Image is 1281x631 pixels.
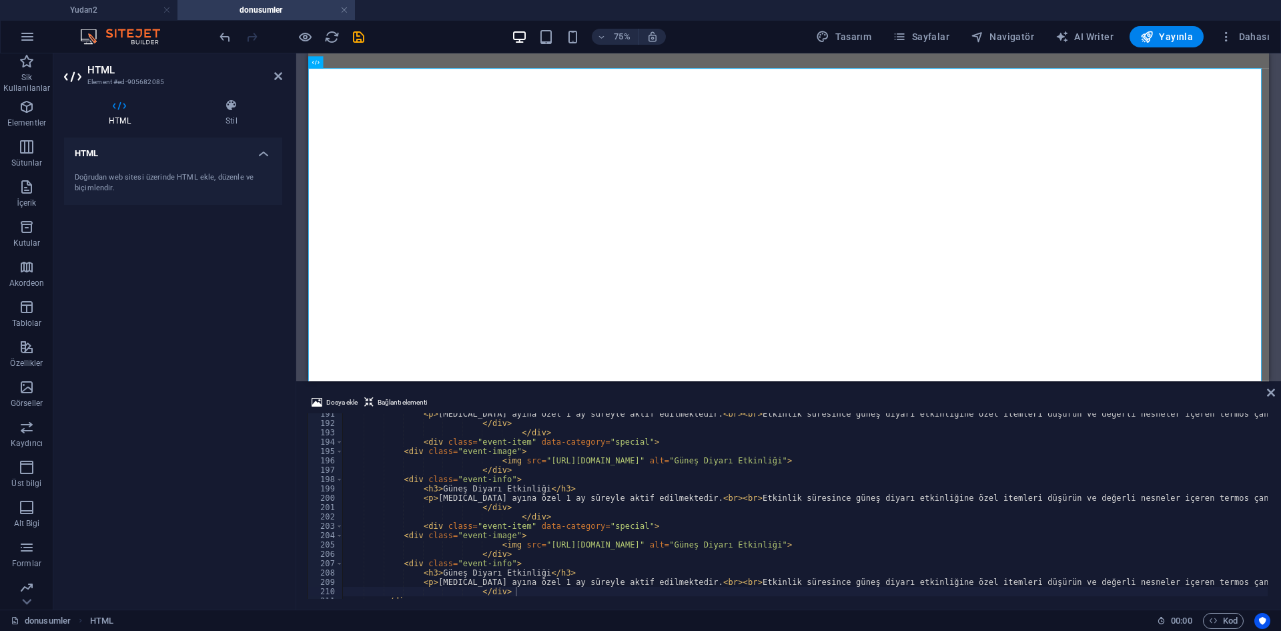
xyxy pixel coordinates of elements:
[11,398,43,409] p: Görseller
[308,419,344,428] div: 192
[87,64,282,76] h2: HTML
[218,29,233,45] i: Geri al: HTML'yi değiştir (Ctrl+Z)
[11,613,71,629] a: Seçimi iptal etmek için tıkla. Sayfaları açmak için çift tıkla
[308,437,344,447] div: 194
[1130,26,1204,47] button: Yayınla
[308,596,344,606] div: 211
[7,118,46,128] p: Elementler
[350,29,366,45] button: save
[1220,30,1270,43] span: Dahası
[181,99,282,127] h4: Stil
[351,29,366,45] i: Kaydet (Ctrl+S)
[308,521,344,531] div: 203
[12,318,42,329] p: Tablolar
[811,26,877,47] div: Tasarım (Ctrl+Alt+Y)
[592,29,639,45] button: 75%
[87,76,256,88] h3: Element #ed-905682085
[11,158,43,168] p: Sütunlar
[75,172,272,194] div: Doğrudan web sitesi üzerinde HTML ekle, düzenle ve biçimlendir.
[11,478,41,489] p: Üst bilgi
[77,29,177,45] img: Editor Logo
[1140,30,1193,43] span: Yayınla
[308,531,344,540] div: 204
[9,278,45,288] p: Akordeon
[12,558,41,569] p: Formlar
[308,587,344,596] div: 210
[893,30,949,43] span: Sayfalar
[14,518,40,529] p: Alt Bigi
[308,503,344,512] div: 201
[308,512,344,521] div: 202
[378,395,427,411] span: Bağlantı elementi
[64,99,181,127] h4: HTML
[326,395,358,411] span: Dosya ekle
[1157,613,1192,629] h6: Oturum süresi
[308,465,344,475] div: 197
[64,138,282,162] h4: HTML
[1055,30,1114,43] span: AI Writer
[90,613,113,629] span: Seçmek için tıkla. Düzenlemek için çift tıkla
[308,559,344,568] div: 207
[308,484,344,493] div: 199
[971,30,1034,43] span: Navigatör
[308,456,344,465] div: 196
[1050,26,1119,47] button: AI Writer
[887,26,955,47] button: Sayfalar
[308,493,344,503] div: 200
[310,395,360,411] button: Dosya ekle
[612,29,633,45] h6: 75%
[11,438,43,449] p: Kaydırıcı
[308,540,344,550] div: 205
[13,238,41,248] p: Kutular
[324,29,340,45] button: reload
[90,613,113,629] nav: breadcrumb
[308,447,344,456] div: 195
[217,29,233,45] button: undo
[308,409,344,419] div: 191
[17,198,36,208] p: İçerik
[811,26,877,47] button: Tasarım
[1254,613,1270,629] button: Usercentrics
[1203,613,1244,629] button: Kod
[308,578,344,587] div: 209
[647,31,659,43] i: Yeniden boyutlandırmada yakınlaştırma düzeyini seçilen cihaza uyacak şekilde otomatik olarak ayarla.
[308,568,344,578] div: 208
[177,3,355,17] h4: donusumler
[308,475,344,484] div: 198
[1171,613,1192,629] span: 00 00
[965,26,1039,47] button: Navigatör
[816,30,871,43] span: Tasarım
[324,29,340,45] i: Sayfayı yeniden yükleyin
[308,428,344,437] div: 193
[10,358,43,369] p: Özellikler
[1209,613,1238,629] span: Kod
[1214,26,1275,47] button: Dahası
[362,395,429,411] button: Bağlantı elementi
[1180,616,1182,626] span: :
[308,550,344,559] div: 206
